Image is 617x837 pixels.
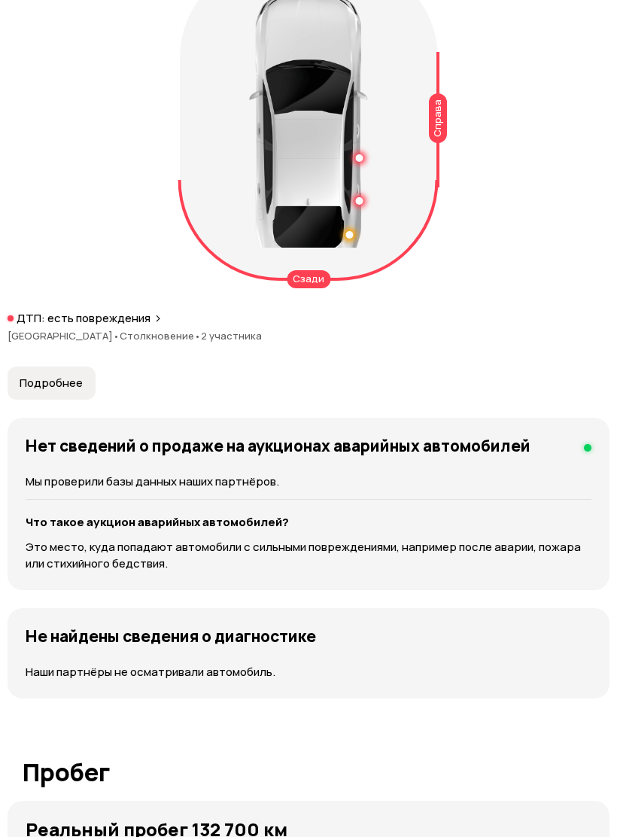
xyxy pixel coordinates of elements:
h4: Нет сведений о продаже на аукционах аварийных автомобилей [26,436,530,455]
p: Наши партнёры не осматривали автомобиль. [26,664,591,680]
span: [GEOGRAPHIC_DATA] [8,329,120,342]
span: Подробнее [20,376,83,391]
strong: Что такое аукцион аварийных автомобилей? [26,514,289,530]
p: ДТП: есть повреждения [17,311,150,326]
h4: Не найдены сведения о диагностике [26,626,316,646]
p: Это место, куда попадают автомобили с сильными повреждениями, например после аварии, пожара или с... [26,539,591,572]
div: Сзади [287,270,330,288]
div: Справа [429,93,447,143]
span: Столкновение [120,329,201,342]
span: • [113,329,120,342]
button: Подробнее [8,367,96,400]
span: • [194,329,201,342]
p: Мы проверили базы данных наших партнёров. [26,473,591,490]
h1: Пробег [23,759,594,786]
span: 2 участника [201,329,262,342]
